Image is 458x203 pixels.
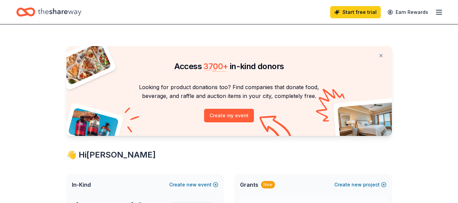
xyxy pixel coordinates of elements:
[186,181,197,189] span: new
[259,116,293,141] img: Curvy arrow
[72,181,91,189] span: In-Kind
[174,61,284,71] span: Access in-kind donors
[334,181,386,189] button: Createnewproject
[203,61,228,71] span: 3700 +
[59,42,112,85] img: Pizza
[261,181,275,188] div: New
[352,181,362,189] span: new
[204,109,254,122] button: Create my event
[330,6,381,18] a: Start free trial
[240,181,258,189] span: Grants
[66,149,392,160] div: 👋 Hi [PERSON_NAME]
[16,4,81,20] a: Home
[75,83,384,101] p: Looking for product donations too? Find companies that donate food, beverage, and raffle and auct...
[383,6,432,18] a: Earn Rewards
[169,181,218,189] button: Createnewevent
